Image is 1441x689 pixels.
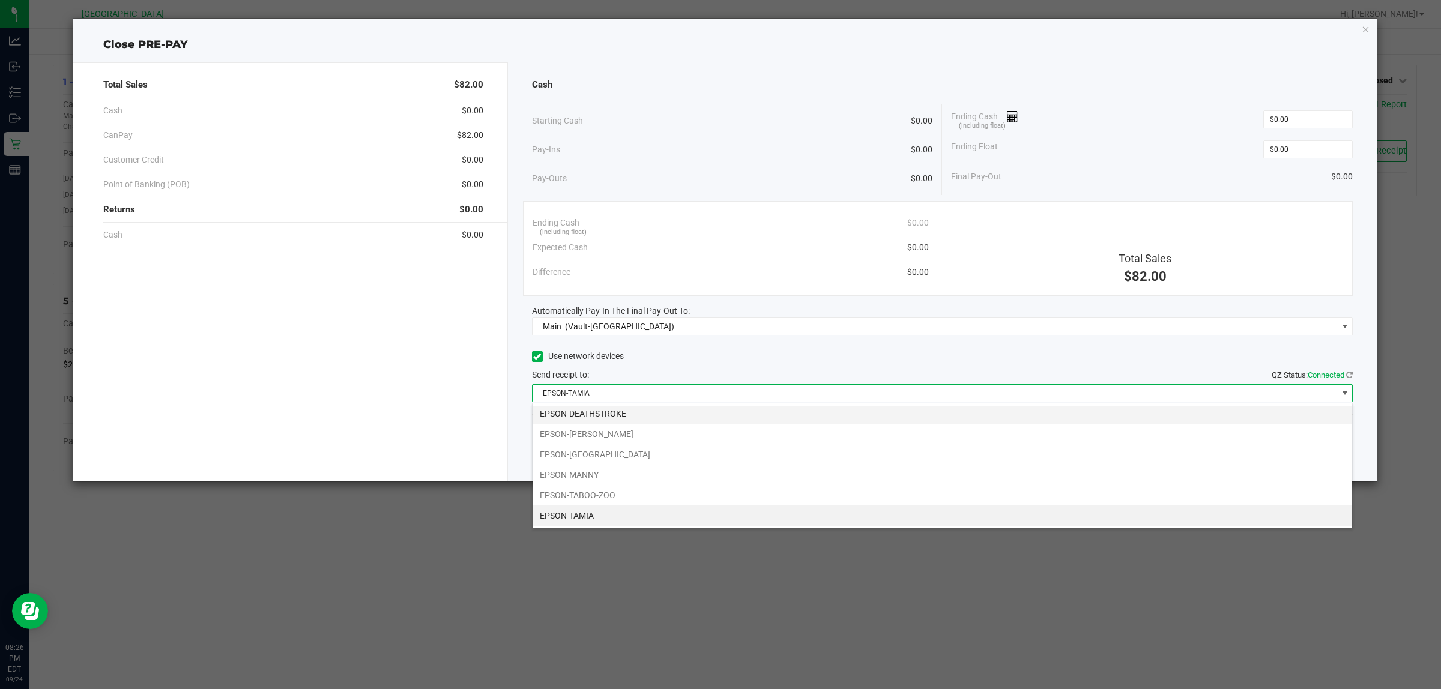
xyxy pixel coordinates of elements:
span: Ending Cash [533,217,579,229]
span: $0.00 [1331,170,1353,183]
span: $0.00 [459,203,483,217]
span: Starting Cash [532,115,583,127]
span: Total Sales [103,78,148,92]
span: $0.00 [907,241,929,254]
span: Customer Credit [103,154,164,166]
span: Automatically Pay-In The Final Pay-Out To: [532,306,690,316]
span: $82.00 [457,129,483,142]
span: $82.00 [454,78,483,92]
div: Returns [103,197,483,223]
span: $0.00 [462,154,483,166]
span: $0.00 [462,229,483,241]
li: EPSON-DEATHSTROKE [533,403,1352,424]
span: (Vault-[GEOGRAPHIC_DATA]) [565,322,674,331]
span: Ending Float [951,140,998,158]
span: $0.00 [911,143,932,156]
span: Cash [103,104,122,117]
span: $82.00 [1124,269,1167,284]
span: Difference [533,266,570,278]
div: Close PRE-PAY [73,37,1377,53]
span: Cash [532,78,552,92]
span: (including float) [959,121,1006,131]
span: Cash [103,229,122,241]
span: Send receipt to: [532,370,589,379]
span: Pay-Ins [532,143,560,156]
span: (including float) [540,227,587,238]
span: $0.00 [911,172,932,185]
span: $0.00 [907,266,929,278]
span: CanPay [103,129,133,142]
span: Main [543,322,561,331]
span: Connected [1308,370,1344,379]
span: Total Sales [1119,252,1171,265]
li: EPSON-MANNY [533,465,1352,485]
iframe: Resource center [12,593,48,629]
span: Expected Cash [533,241,588,254]
span: Point of Banking (POB) [103,178,190,191]
span: EPSON-TAMIA [533,385,1338,402]
li: EPSON-[GEOGRAPHIC_DATA] [533,444,1352,465]
span: $0.00 [462,104,483,117]
li: EPSON-TABOO-ZOO [533,485,1352,505]
span: $0.00 [462,178,483,191]
span: Final Pay-Out [951,170,1001,183]
li: EPSON-[PERSON_NAME] [533,424,1352,444]
li: EPSON-TAMIA [533,505,1352,526]
label: Use network devices [532,350,624,363]
span: $0.00 [911,115,932,127]
span: $0.00 [907,217,929,229]
span: Pay-Outs [532,172,567,185]
span: QZ Status: [1272,370,1353,379]
span: Ending Cash [951,110,1018,128]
